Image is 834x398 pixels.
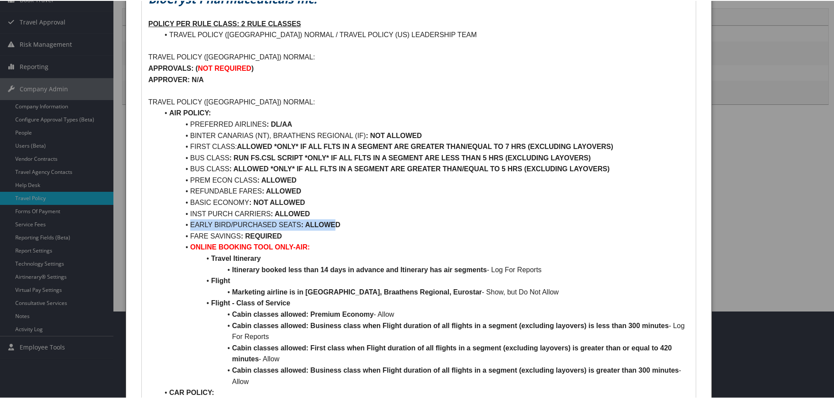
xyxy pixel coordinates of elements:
[232,343,674,362] strong: Cabin classes allowed: First class when Flight duration of all flights in a segment (excluding la...
[251,64,253,71] strong: )
[159,308,689,319] li: - Allow
[211,276,230,284] strong: Flight
[159,174,689,185] li: PREM ECON CLASS
[169,388,214,395] strong: CAR POLICY:
[232,366,679,373] strong: Cabin classes allowed: Business class when Flight duration of all flights in a segment (excluding...
[267,120,292,127] strong: : DL/AA
[229,153,591,161] strong: : RUN FS.CSL SCRIPT *ONLY* IF ALL FLTS IN A SEGMENT ARE LESS THAN 5 HRS (EXCLUDING LAYOVERS)
[159,286,689,297] li: - Show, but Do Not Allow
[366,131,422,138] strong: : NOT ALLOWED
[257,176,297,183] strong: : ALLOWED
[190,242,310,250] strong: ONLINE BOOKING TOOL ONLY-AIR:
[237,142,613,149] strong: ALLOWED *ONLY* IF ALL FLTS IN A SEGMENT ARE GREATER THAN/EQUAL TO 7 HRS (EXCLUDING LAYOVERS)
[249,198,305,205] strong: : NOT ALLOWED
[159,196,689,208] li: BASIC ECONOMY
[148,51,689,62] p: TRAVEL POLICY ([GEOGRAPHIC_DATA]) NORMAL:
[241,232,282,239] strong: : REQUIRED
[159,208,689,219] li: INST PURCH CARRIERS
[301,220,340,228] strong: : ALLOWED
[148,19,301,27] u: POLICY PER RULE CLASS: 2 RULE CLASSES
[159,28,689,40] li: TRAVEL POLICY ([GEOGRAPHIC_DATA]) NORMAL / TRAVEL POLICY (US) LEADERSHIP TEAM
[271,209,310,217] strong: : ALLOWED
[159,218,689,230] li: EARLY BIRD/PURCHASED SEATS
[159,118,689,129] li: PREFERRED AIRLINES
[159,230,689,241] li: FARE SAVINGS
[159,152,689,163] li: BUS CLASS
[232,321,669,329] strong: Cabin classes allowed: Business class when Flight duration of all flights in a segment (excluding...
[159,185,689,196] li: REFUNDABLE FARES
[159,342,689,364] li: - Allow
[159,129,689,141] li: BINTER CANARIAS (NT), BRAATHENS REGIONAL (IF)
[159,140,689,152] li: FIRST CLASS:
[159,364,689,386] li: - Allow
[211,298,290,306] strong: Flight - Class of Service
[232,287,482,295] strong: Marketing airline is in [GEOGRAPHIC_DATA], Braathens Regional, Eurostar
[211,254,261,261] strong: Travel Itinerary
[198,64,251,71] strong: NOT REQUIRED
[148,64,198,71] strong: APPROVALS: (
[148,75,204,83] strong: APPROVER: N/A
[159,163,689,174] li: BUS CLASS
[232,310,374,317] strong: Cabin classes allowed: Premium Economy
[262,187,301,194] strong: : ALLOWED
[169,108,211,116] strong: AIR POLICY:
[148,96,689,107] p: TRAVEL POLICY ([GEOGRAPHIC_DATA]) NORMAL:
[159,263,689,275] li: - Log For Reports
[229,164,610,172] strong: : ALLOWED *ONLY* IF ALL FLTS IN A SEGMENT ARE GREATER THAN/EQUAL TO 5 HRS (EXCLUDING LAYOVERS)
[159,319,689,342] li: - Log For Reports
[232,265,487,273] strong: Itinerary booked less than 14 days in advance and Itinerary has air segments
